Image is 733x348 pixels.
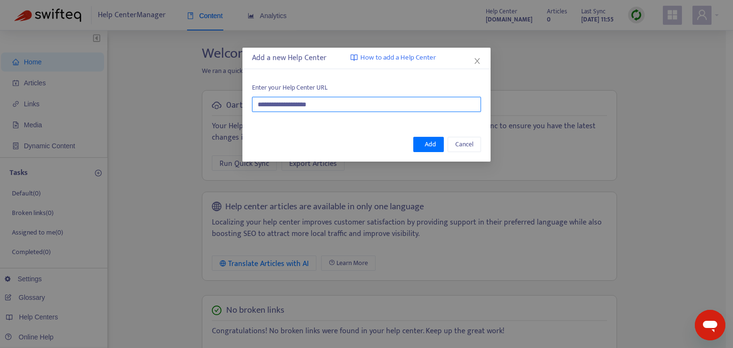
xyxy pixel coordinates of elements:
[350,54,358,61] img: image-link
[695,310,725,340] iframe: Knop om het berichtenvenster te openen
[252,52,481,64] div: Add a new Help Center
[360,52,436,63] span: How to add a Help Center
[425,139,436,150] span: Add
[448,137,481,152] button: Cancel
[413,137,444,152] button: Add
[472,56,482,66] button: Close
[252,82,481,93] span: Enter your Help Center URL
[455,139,473,150] span: Cancel
[473,57,481,65] span: close
[350,52,436,63] a: How to add a Help Center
